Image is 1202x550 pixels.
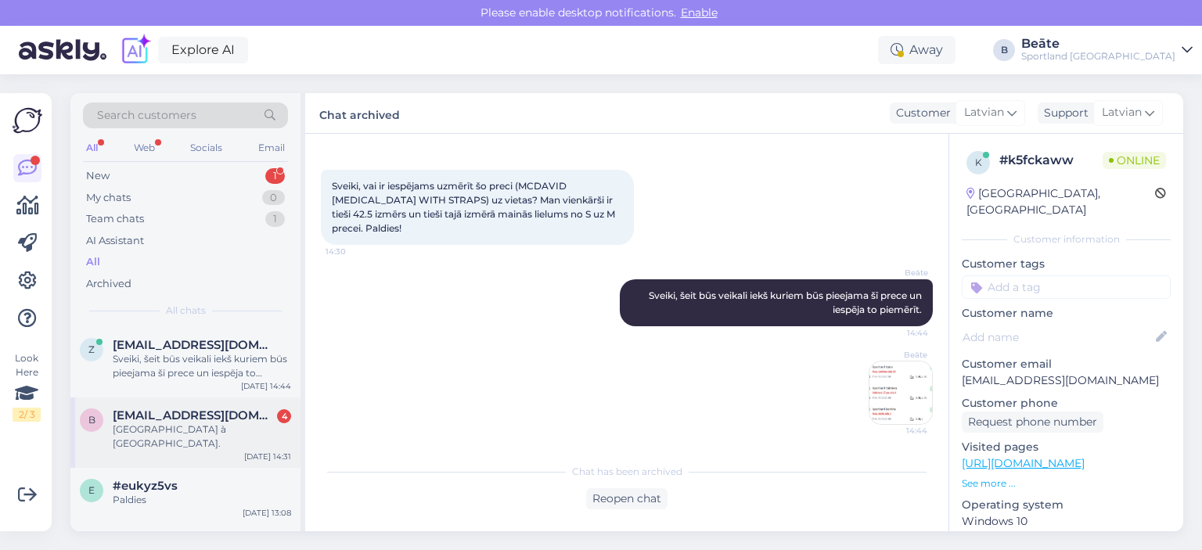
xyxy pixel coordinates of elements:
span: Chat has been archived [572,465,682,479]
div: Sportland [GEOGRAPHIC_DATA] [1021,50,1175,63]
div: Support [1038,105,1089,121]
img: explore-ai [119,34,152,67]
div: Look Here [13,351,41,422]
div: All [86,254,100,270]
p: Customer phone [962,395,1171,412]
div: Paldies [113,493,291,507]
a: [URL][DOMAIN_NAME] [962,456,1085,470]
a: BeāteSportland [GEOGRAPHIC_DATA] [1021,38,1193,63]
div: New [86,168,110,184]
span: k [975,156,982,168]
span: 14:44 [869,425,927,437]
span: 14:44 [869,327,928,339]
div: Team chats [86,211,144,227]
span: bpt@neuf.fr [113,408,275,422]
div: All [83,138,101,158]
input: Add name [963,329,1153,346]
div: # k5fckaww [999,151,1103,170]
p: Customer name [962,305,1171,322]
a: Explore AI [158,37,248,63]
span: Search customers [97,107,196,124]
input: Add a tag [962,275,1171,299]
div: 4 [277,409,291,423]
span: All chats [166,304,206,318]
div: Sveiki, šeit būs veikali iekš kuriem būs pieejama šī prece un iespēja to piemērīt. [113,352,291,380]
span: Sveiki, vai ir iespējams uzmērīt šo preci (MCDAVID [MEDICAL_DATA] WITH STRAPS) uz vietas? Man vie... [332,180,617,234]
div: Away [878,36,955,64]
div: My chats [86,190,131,206]
p: Operating system [962,497,1171,513]
span: Latvian [964,104,1004,121]
img: Attachment [869,361,932,424]
span: Sveiki, šeit būs veikali iekš kuriem būs pieejama šī prece un iespēja to piemērīt. [649,289,924,315]
div: 0 [262,190,285,206]
p: Customer tags [962,256,1171,272]
div: Email [255,138,288,158]
div: Request phone number [962,412,1103,433]
span: 14:30 [326,246,384,257]
div: 1 [265,168,285,184]
div: Customer [890,105,951,121]
div: [GEOGRAPHIC_DATA] à [GEOGRAPHIC_DATA]. [113,422,291,451]
div: Customer information [962,232,1171,246]
label: Chat archived [319,102,400,124]
span: zeltinstoms2003@gmail.com [113,338,275,352]
p: Windows 10 [962,513,1171,530]
span: z [88,343,95,355]
div: [DATE] 14:31 [244,451,291,462]
div: [DATE] 13:08 [243,507,291,519]
div: 2 / 3 [13,408,41,422]
span: e [88,484,95,496]
div: [GEOGRAPHIC_DATA], [GEOGRAPHIC_DATA] [966,185,1155,218]
div: B [993,39,1015,61]
div: Reopen chat [586,488,668,509]
img: Askly Logo [13,106,42,135]
span: b [88,414,95,426]
span: Online [1103,152,1166,169]
div: AI Assistant [86,233,144,249]
p: Visited pages [962,439,1171,455]
span: Latvian [1102,104,1142,121]
p: [EMAIL_ADDRESS][DOMAIN_NAME] [962,372,1171,389]
div: Web [131,138,158,158]
span: Enable [676,5,722,20]
div: 1 [265,211,285,227]
div: [DATE] 14:44 [241,380,291,392]
div: Archived [86,276,131,292]
span: #eukyz5vs [113,479,178,493]
div: Beāte [1021,38,1175,50]
div: Socials [187,138,225,158]
p: Customer email [962,356,1171,372]
span: Beāte [869,267,928,279]
p: See more ... [962,476,1171,491]
span: Beāte [869,349,927,361]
